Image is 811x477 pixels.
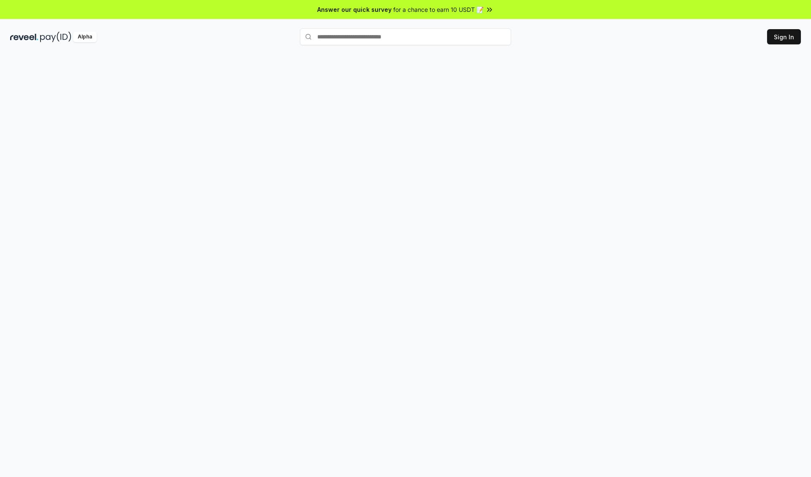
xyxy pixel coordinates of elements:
div: Alpha [73,32,97,42]
img: pay_id [40,32,71,42]
span: for a chance to earn 10 USDT 📝 [393,5,484,14]
span: Answer our quick survey [317,5,392,14]
img: reveel_dark [10,32,38,42]
button: Sign In [767,29,801,44]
